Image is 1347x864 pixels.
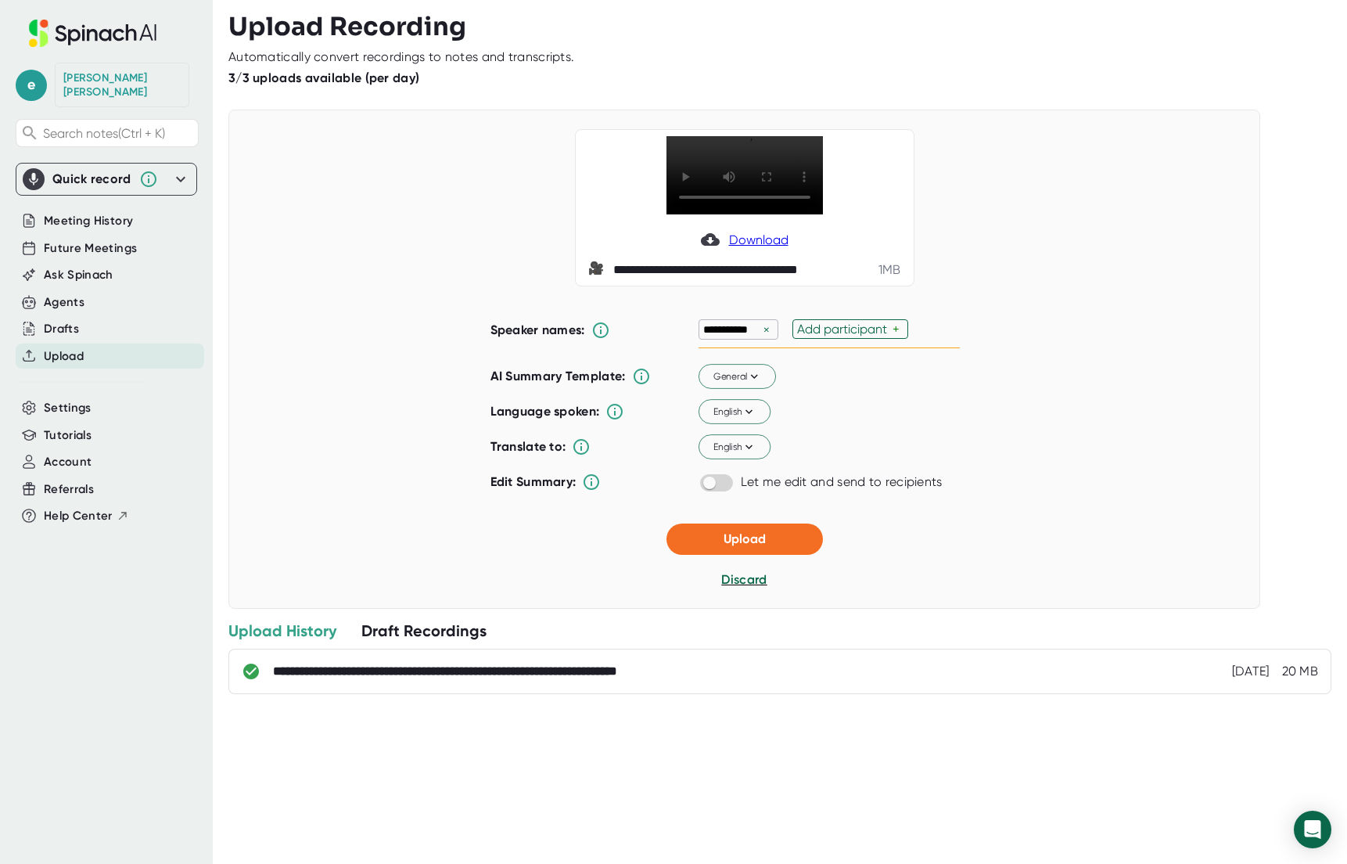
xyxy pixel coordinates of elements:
span: Search notes (Ctrl + K) [43,126,165,141]
div: Quick record [52,171,131,187]
button: Meeting History [44,212,133,230]
button: Discard [721,571,767,589]
div: Automatically convert recordings to notes and transcripts. [228,49,574,65]
span: Help Center [44,507,113,525]
h3: Upload Recording [228,12,1331,41]
button: Ask Spinach [44,266,113,284]
button: Settings [44,399,92,417]
div: Open Intercom Messenger [1294,811,1331,848]
button: Upload [44,347,84,365]
button: English [699,400,770,425]
button: Drafts [44,320,79,338]
a: Download [701,230,788,249]
span: video [588,261,607,279]
div: 1 MB [878,262,901,278]
button: Agents [44,293,84,311]
button: Upload [666,524,823,555]
div: Draft Recordings [361,621,487,641]
div: Quick record [23,164,190,195]
button: Tutorials [44,427,92,445]
button: Account [44,453,92,471]
div: Add participant [797,322,893,337]
span: English [713,440,756,454]
span: English [713,405,756,419]
div: 20 MB [1282,664,1319,679]
span: General [713,369,761,383]
b: Speaker names: [490,322,585,337]
div: Evan Reiser [63,71,181,99]
b: Language spoken: [490,404,600,419]
span: e [16,70,47,101]
b: Edit Summary: [490,474,577,489]
span: Upload [724,531,766,546]
div: Let me edit and send to recipients [741,474,943,490]
div: × [760,322,774,337]
span: Download [729,232,788,247]
b: Translate to: [490,439,566,454]
div: + [893,322,903,337]
button: General [699,365,776,390]
button: Future Meetings [44,239,137,257]
button: English [699,435,770,460]
span: Discard [721,572,767,587]
div: Upload History [228,621,336,641]
button: Referrals [44,481,94,499]
b: AI Summary Template: [490,369,626,384]
b: 3/3 uploads available (per day) [228,70,419,85]
button: Help Center [44,507,129,525]
div: 4/16/2025, 4:36:14 PM [1232,664,1270,679]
